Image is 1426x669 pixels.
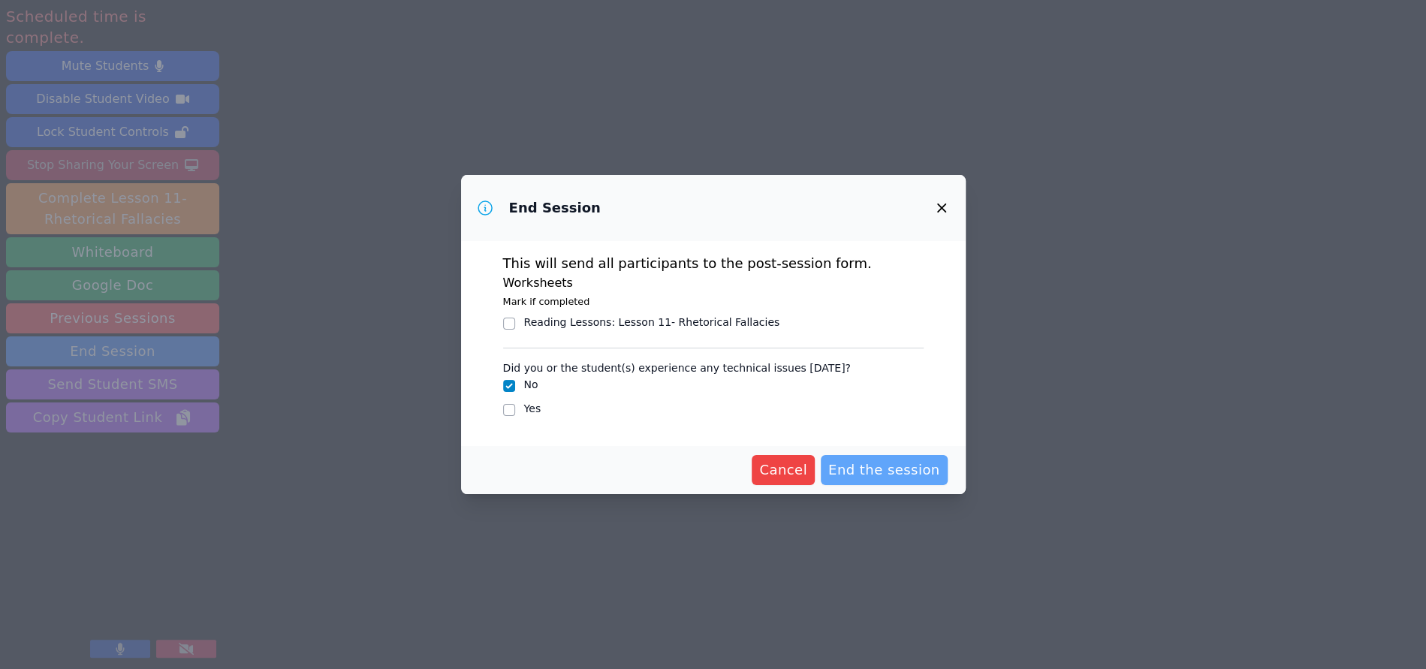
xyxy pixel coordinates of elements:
span: End the session [828,460,940,481]
h3: End Session [509,199,601,217]
p: This will send all participants to the post-session form. [503,253,924,274]
div: Reading Lessons : Lesson 11- Rhetorical Fallacies [524,315,780,330]
small: Mark if completed [503,296,590,307]
span: Cancel [759,460,807,481]
label: No [524,378,538,390]
label: Yes [524,402,541,414]
button: End the session [821,455,948,485]
h3: Worksheets [503,274,924,292]
legend: Did you or the student(s) experience any technical issues [DATE]? [503,354,851,377]
button: Cancel [752,455,815,485]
